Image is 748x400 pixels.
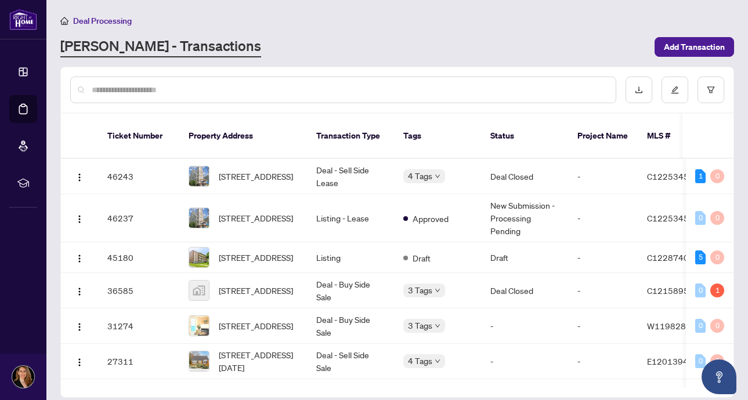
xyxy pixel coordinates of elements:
span: [STREET_ADDRESS] [219,284,293,297]
th: Ticket Number [98,114,179,159]
div: 0 [695,211,706,225]
button: Logo [70,317,89,335]
span: 3 Tags [408,283,432,297]
div: 0 [695,319,706,333]
td: - [481,308,568,344]
img: Profile Icon [12,366,34,388]
span: home [60,17,68,25]
span: filter [707,86,715,94]
div: 0 [710,169,724,183]
button: Logo [70,167,89,186]
span: down [435,358,440,364]
img: thumbnail-img [189,316,209,336]
th: Project Name [568,114,638,159]
button: Logo [70,281,89,300]
td: Deal - Sell Side Lease [307,159,394,194]
button: edit [662,77,688,103]
td: New Submission - Processing Pending [481,194,568,242]
img: Logo [75,322,84,332]
td: 46237 [98,194,179,242]
img: Logo [75,254,84,263]
button: Add Transaction [655,37,734,57]
td: 36585 [98,273,179,308]
img: Logo [75,173,84,182]
span: C12158955 [647,285,694,296]
span: [STREET_ADDRESS] [219,170,293,183]
span: down [435,173,440,179]
th: Tags [394,114,481,159]
td: Listing [307,242,394,273]
img: logo [9,9,37,30]
div: 1 [710,283,724,297]
span: [STREET_ADDRESS] [219,319,293,332]
span: [STREET_ADDRESS] [219,212,293,224]
th: Status [481,114,568,159]
td: Deal - Buy Side Sale [307,308,394,344]
div: 0 [695,354,706,368]
span: W11982897 [647,321,696,331]
img: thumbnail-img [189,208,209,228]
span: C12253452 [647,171,694,181]
td: - [568,242,638,273]
td: Listing - Lease [307,194,394,242]
button: filter [698,77,724,103]
td: Deal Closed [481,273,568,308]
img: Logo [75,358,84,367]
td: 27311 [98,344,179,379]
td: - [568,194,638,242]
td: - [568,159,638,194]
th: MLS # [638,114,707,159]
span: E12013949 [647,356,693,366]
span: 4 Tags [408,169,432,183]
span: [STREET_ADDRESS][DATE] [219,348,298,374]
td: - [568,308,638,344]
button: Open asap [702,359,736,394]
td: 31274 [98,308,179,344]
div: 1 [695,169,706,183]
img: Logo [75,287,84,296]
td: 45180 [98,242,179,273]
span: download [635,86,643,94]
button: Logo [70,248,89,267]
span: [STREET_ADDRESS] [219,251,293,264]
span: down [435,323,440,329]
td: Deal - Sell Side Sale [307,344,394,379]
img: thumbnail-img [189,248,209,267]
span: 4 Tags [408,354,432,368]
span: edit [671,86,679,94]
a: [PERSON_NAME] - Transactions [60,37,261,57]
button: download [626,77,652,103]
span: C12253452 [647,213,694,223]
td: - [481,344,568,379]
div: 5 [695,250,706,264]
span: Deal Processing [73,16,132,26]
button: Logo [70,352,89,370]
span: 3 Tags [408,319,432,332]
div: 0 [710,354,724,368]
td: Deal - Buy Side Sale [307,273,394,308]
th: Property Address [179,114,307,159]
div: 0 [710,319,724,333]
span: C12287408 [647,252,694,263]
td: Deal Closed [481,159,568,194]
td: - [568,273,638,308]
div: 0 [695,283,706,297]
td: Draft [481,242,568,273]
img: thumbnail-img [189,351,209,371]
span: Add Transaction [664,38,725,56]
img: thumbnail-img [189,166,209,186]
div: 0 [710,250,724,264]
td: - [568,344,638,379]
img: Logo [75,214,84,224]
span: Approved [413,212,449,225]
img: thumbnail-img [189,281,209,300]
span: down [435,288,440,293]
button: Logo [70,209,89,227]
th: Transaction Type [307,114,394,159]
div: 0 [710,211,724,225]
span: Draft [413,252,431,264]
td: 46243 [98,159,179,194]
